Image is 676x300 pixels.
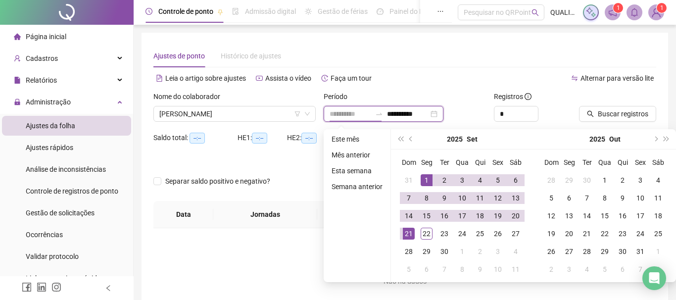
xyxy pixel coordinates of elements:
button: super-next-year [661,129,672,149]
div: Saldo total: [153,132,238,144]
button: month panel [467,129,478,149]
span: Ajustes rápidos [26,144,73,151]
span: Gestão de férias [318,7,368,15]
div: 20 [510,210,522,222]
td: 2025-11-08 [649,260,667,278]
span: Ajustes de ponto [153,52,205,60]
label: Nome do colaborador [153,91,227,102]
span: user-add [14,55,21,62]
span: info-circle [525,93,531,100]
td: 2025-09-28 [400,243,418,260]
label: Período [324,91,354,102]
span: --:-- [301,133,317,144]
div: 22 [599,228,611,240]
div: 29 [421,246,433,257]
td: 2025-09-17 [453,207,471,225]
div: 8 [599,192,611,204]
td: 2025-10-26 [542,243,560,260]
span: filter [294,111,300,117]
th: Sex [489,153,507,171]
span: Ajustes da folha [26,122,75,130]
div: 2 [474,246,486,257]
div: 4 [581,263,593,275]
span: swap [571,75,578,82]
td: 2025-10-06 [560,189,578,207]
td: 2025-09-01 [418,171,435,189]
td: 2025-09-10 [453,189,471,207]
td: 2025-09-22 [418,225,435,243]
span: Cadastros [26,54,58,62]
div: 16 [617,210,628,222]
div: 8 [456,263,468,275]
td: 2025-09-29 [418,243,435,260]
span: Leia o artigo sobre ajustes [165,74,246,82]
span: file-done [232,8,239,15]
td: 2025-10-11 [649,189,667,207]
div: 6 [421,263,433,275]
td: 2025-10-29 [596,243,614,260]
span: sun [305,8,312,15]
span: Separar saldo positivo e negativo? [161,176,274,187]
td: 2025-10-02 [471,243,489,260]
td: 2025-10-05 [400,260,418,278]
div: 31 [634,246,646,257]
div: 5 [403,263,415,275]
button: Buscar registros [579,106,656,122]
th: Qui [614,153,631,171]
div: 12 [545,210,557,222]
div: 2 [545,263,557,275]
div: 15 [421,210,433,222]
td: 2025-09-25 [471,225,489,243]
th: Data [153,201,213,228]
div: 17 [634,210,646,222]
td: 2025-11-01 [649,243,667,260]
span: Administração [26,98,71,106]
button: year panel [589,129,605,149]
span: Admissão digital [245,7,296,15]
div: 7 [438,263,450,275]
th: Qui [471,153,489,171]
button: month panel [609,129,621,149]
td: 2025-09-12 [489,189,507,207]
div: 27 [510,228,522,240]
div: 30 [581,174,593,186]
div: 10 [492,263,504,275]
td: 2025-11-02 [542,260,560,278]
div: 17 [456,210,468,222]
div: 29 [599,246,611,257]
td: 2025-10-07 [578,189,596,207]
div: 11 [652,192,664,204]
li: Esta semana [328,165,386,177]
span: swap-right [375,110,383,118]
div: 30 [617,246,628,257]
div: Não há dados [165,276,644,287]
th: Ter [435,153,453,171]
span: search [531,9,539,16]
div: 29 [563,174,575,186]
th: Dom [542,153,560,171]
div: 3 [492,246,504,257]
div: 19 [492,210,504,222]
td: 2025-09-30 [578,171,596,189]
button: prev-year [406,129,417,149]
td: 2025-09-06 [507,171,525,189]
td: 2025-10-21 [578,225,596,243]
div: Open Intercom Messenger [642,266,666,290]
div: 3 [563,263,575,275]
td: 2025-10-14 [578,207,596,225]
td: 2025-10-04 [649,171,667,189]
span: instagram [51,282,61,292]
span: Registros [494,91,531,102]
div: 25 [474,228,486,240]
span: search [587,110,594,117]
td: 2025-10-13 [560,207,578,225]
td: 2025-10-03 [489,243,507,260]
td: 2025-09-09 [435,189,453,207]
div: 21 [403,228,415,240]
td: 2025-10-09 [614,189,631,207]
td: 2025-10-22 [596,225,614,243]
td: 2025-10-23 [614,225,631,243]
span: 1 [617,4,620,11]
li: Este mês [328,133,386,145]
th: Entrada 1 [317,201,382,228]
